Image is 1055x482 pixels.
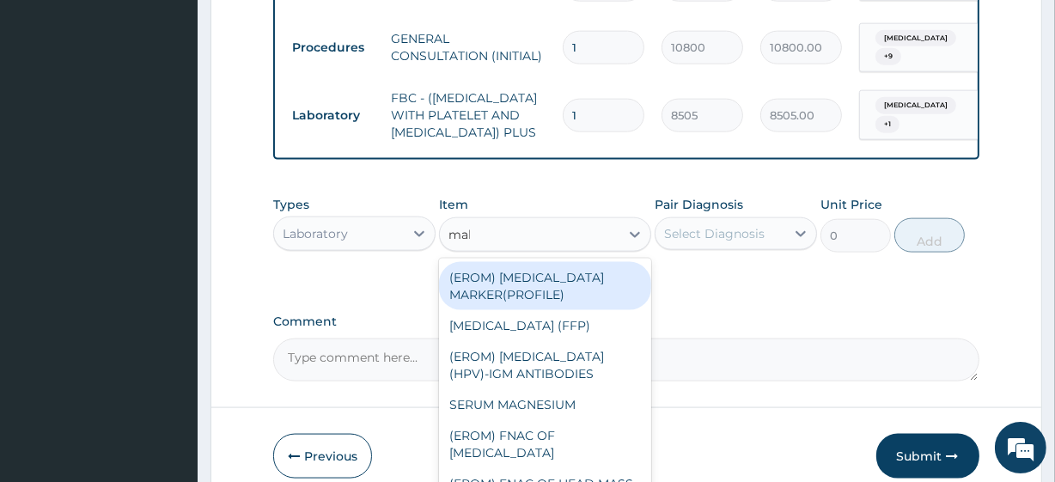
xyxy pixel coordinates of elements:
[32,86,70,129] img: d_794563401_company_1708531726252_794563401
[875,30,956,47] span: [MEDICAL_DATA]
[89,96,289,119] div: Chat with us now
[284,100,382,131] td: Laboratory
[875,97,956,114] span: [MEDICAL_DATA]
[382,81,554,149] td: FBC - ([MEDICAL_DATA] WITH PLATELET AND [MEDICAL_DATA]) PLUS
[876,434,979,479] button: Submit
[439,420,650,468] div: (EROM) FNAC OF [MEDICAL_DATA]
[273,198,309,212] label: Types
[382,21,554,73] td: GENERAL CONSULTATION (INITIAL)
[439,196,468,213] label: Item
[439,262,650,310] div: (EROM) [MEDICAL_DATA] MARKER(PROFILE)
[439,389,650,420] div: SERUM MAGNESIUM
[282,9,323,50] div: Minimize live chat window
[664,225,765,242] div: Select Diagnosis
[655,196,743,213] label: Pair Diagnosis
[439,310,650,341] div: [MEDICAL_DATA] (FFP)
[875,116,899,133] span: + 1
[273,434,372,479] button: Previous
[273,314,979,329] label: Comment
[100,137,237,310] span: We're online!
[283,225,348,242] div: Laboratory
[439,341,650,389] div: (EROM) [MEDICAL_DATA] (HPV)-IGM ANTIBODIES
[9,309,327,369] textarea: Type your message and hit 'Enter'
[894,218,965,253] button: Add
[820,196,882,213] label: Unit Price
[875,48,901,65] span: + 9
[284,32,382,64] td: Procedures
